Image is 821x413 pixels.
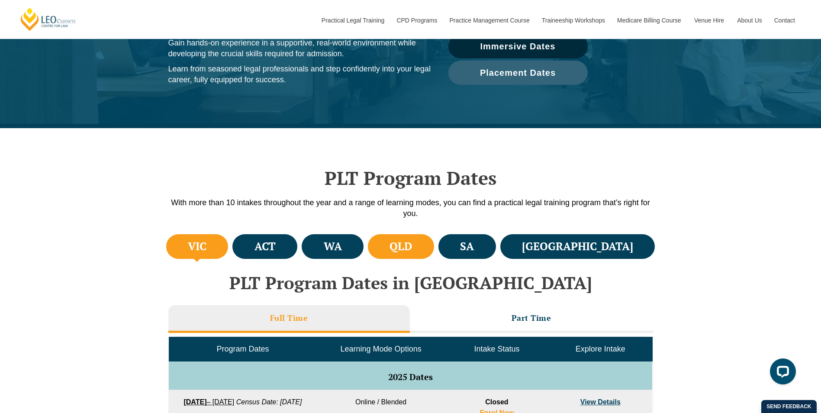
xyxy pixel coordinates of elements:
[168,64,431,85] p: Learn from seasoned legal professionals and step confidently into your legal career, fully equipp...
[448,61,588,85] a: Placement Dates
[388,371,433,383] span: 2025 Dates
[164,197,657,219] p: With more than 10 intakes throughout the year and a range of learning modes, you can find a pract...
[341,345,422,353] span: Learning Mode Options
[688,2,731,39] a: Venue Hire
[216,345,269,353] span: Program Dates
[19,7,77,32] a: [PERSON_NAME] Centre for Law
[184,398,206,406] strong: [DATE]
[611,2,688,39] a: Medicare Billing Course
[731,2,768,39] a: About Us
[315,2,390,39] a: Practical Legal Training
[324,239,342,254] h4: WA
[254,239,276,254] h4: ACT
[480,68,556,77] span: Placement Dates
[480,42,556,51] span: Immersive Dates
[522,239,633,254] h4: [GEOGRAPHIC_DATA]
[535,2,611,39] a: Traineeship Workshops
[390,239,412,254] h4: QLD
[168,38,431,59] p: Gain hands-on experience in a supportive, real-world environment while developing the crucial ski...
[188,239,206,254] h4: VIC
[763,355,799,391] iframe: LiveChat chat widget
[164,273,657,292] h2: PLT Program Dates in [GEOGRAPHIC_DATA]
[448,34,588,58] a: Immersive Dates
[580,398,621,406] a: View Details
[460,239,474,254] h4: SA
[768,2,802,39] a: Contact
[474,345,519,353] span: Intake Status
[443,2,535,39] a: Practice Management Course
[576,345,625,353] span: Explore Intake
[164,167,657,189] h2: PLT Program Dates
[390,2,443,39] a: CPD Programs
[184,398,234,406] a: [DATE]– [DATE]
[270,313,308,323] h3: Full Time
[236,398,302,406] em: Census Date: [DATE]
[485,398,508,406] span: Closed
[512,313,551,323] h3: Part Time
